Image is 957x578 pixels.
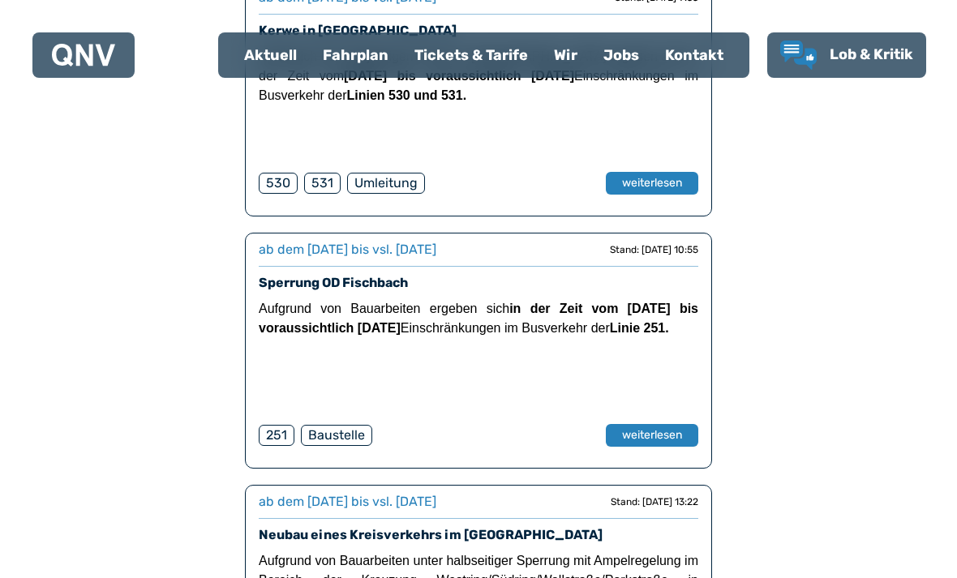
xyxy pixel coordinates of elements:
button: weiterlesen [606,424,698,447]
strong: Linien 530 und 531. [347,88,467,102]
img: QNV Logo [52,44,115,66]
div: ab dem [DATE] bis vsl. [DATE] [259,240,436,259]
div: Stand: [DATE] 10:55 [610,243,698,256]
a: QNV Logo [52,39,115,71]
a: Neubau eines Kreisverkehrs im [GEOGRAPHIC_DATA] [259,527,603,542]
div: 530 [259,173,298,194]
div: 251 [259,425,294,446]
strong: Linie 251. [610,321,669,335]
a: Tickets & Tarife [401,34,541,76]
button: weiterlesen [606,172,698,195]
div: Baustelle [301,425,372,446]
a: Aktuell [231,34,310,76]
a: Sperrung OD Fischbach [259,275,408,290]
a: Fahrplan [310,34,401,76]
a: Kontakt [652,34,736,76]
div: Umleitung [347,173,425,194]
div: 531 [304,173,341,194]
a: Lob & Kritik [780,41,913,70]
a: Wir [541,34,590,76]
span: Aufgrund von Bauarbeiten ergeben sich Einschränkungen im Busverkehr der [259,302,698,335]
a: Kerwe in [GEOGRAPHIC_DATA] [259,23,457,38]
span: Lob & Kritik [830,45,913,63]
div: Stand: [DATE] 13:22 [611,495,698,508]
div: ab dem [DATE] bis vsl. [DATE] [259,492,436,512]
a: Jobs [590,34,652,76]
